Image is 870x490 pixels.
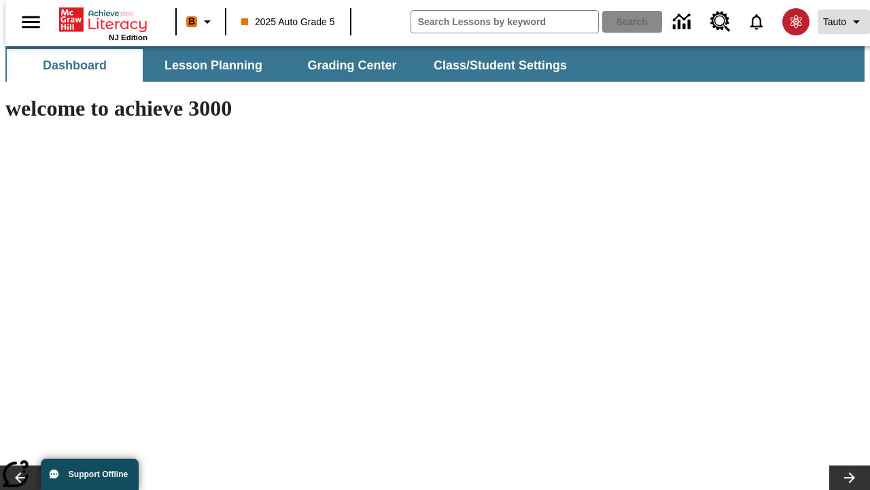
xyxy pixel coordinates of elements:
a: Resource Center, Will open in new tab [702,3,739,40]
button: Open side menu [11,2,51,42]
button: Lesson carousel, Next [829,465,870,490]
a: Data Center [665,3,702,41]
button: Boost Class color is orange. Change class color [181,10,221,34]
span: B [188,13,195,30]
div: Home [59,5,147,42]
button: Class/Student Settings [423,49,578,82]
span: NJ Edition [109,33,147,42]
a: Notifications [739,4,774,39]
button: Select a new avatar [774,4,818,39]
button: Dashboard [7,49,143,82]
img: avatar image [782,8,810,35]
input: search field [411,11,598,33]
button: Profile/Settings [818,10,870,34]
button: Lesson Planning [145,49,281,82]
span: Tauto [823,15,846,29]
button: Support Offline [41,459,139,490]
span: Support Offline [69,470,128,479]
span: 2025 Auto Grade 5 [241,15,335,29]
div: SubNavbar [5,46,865,82]
a: Home [59,6,147,33]
div: SubNavbar [5,49,579,82]
button: Grading Center [284,49,420,82]
h1: welcome to achieve 3000 [5,96,593,121]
